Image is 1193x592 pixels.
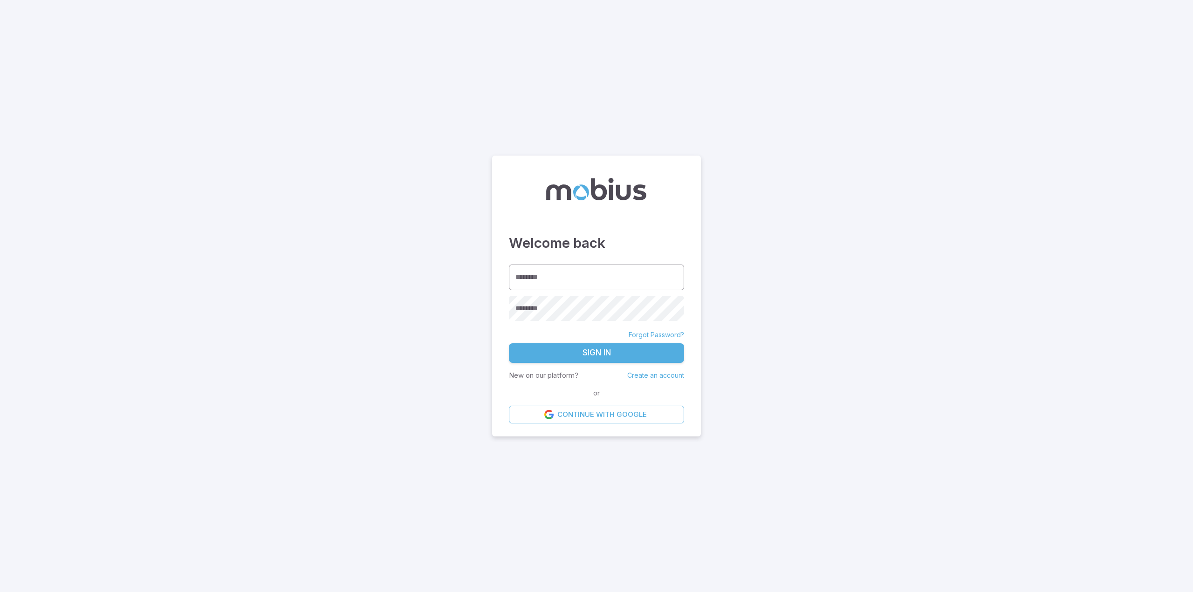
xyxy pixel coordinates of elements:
[509,406,684,423] a: Continue with Google
[627,371,684,379] a: Create an account
[509,370,578,381] p: New on our platform?
[591,388,602,398] span: or
[629,330,684,340] a: Forgot Password?
[509,233,684,253] h3: Welcome back
[509,343,684,363] button: Sign In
